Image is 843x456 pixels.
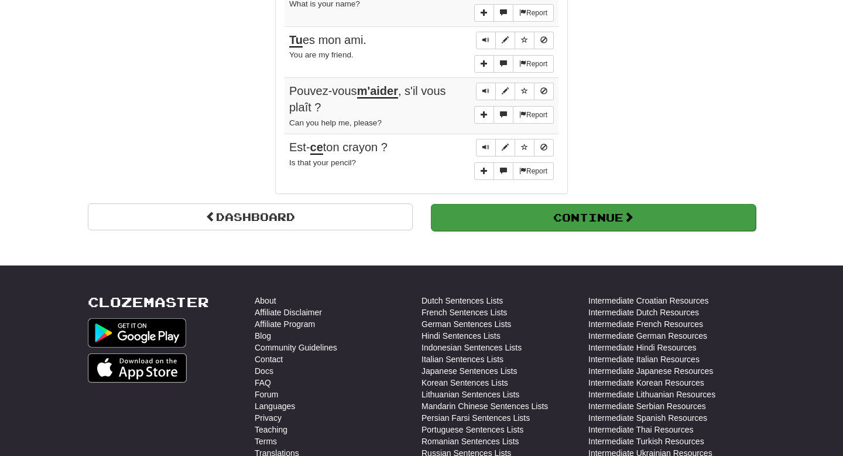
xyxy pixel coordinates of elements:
a: Languages [255,400,295,412]
img: Get it on App Store [88,353,187,383]
a: Intermediate Hindi Resources [588,342,696,353]
button: Play sentence audio [476,139,496,156]
a: Portuguese Sentences Lists [421,424,523,435]
a: Docs [255,365,273,377]
a: Blog [255,330,271,342]
a: Indonesian Sentences Lists [421,342,522,353]
a: Teaching [255,424,287,435]
div: Sentence controls [476,32,554,49]
a: Korean Sentences Lists [421,377,508,389]
u: ce [310,141,323,155]
button: Edit sentence [495,139,515,156]
button: Play sentence audio [476,83,496,100]
a: Intermediate French Resources [588,318,703,330]
span: Est- ton crayon ? [289,141,388,155]
button: Toggle favorite [515,32,534,49]
span: es mon ami. [289,33,366,47]
a: Intermediate Thai Resources [588,424,694,435]
a: Intermediate Turkish Resources [588,435,704,447]
a: Contact [255,353,283,365]
u: m'aider [357,84,398,98]
img: Get it on Google Play [88,318,186,348]
a: Lithuanian Sentences Lists [421,389,519,400]
div: More sentence controls [474,162,554,180]
a: Intermediate German Resources [588,330,707,342]
small: Can you help me, please? [289,118,382,127]
small: You are my friend. [289,50,354,59]
a: Intermediate Dutch Resources [588,307,699,318]
button: Edit sentence [495,32,515,49]
a: Intermediate Italian Resources [588,353,700,365]
a: Hindi Sentences Lists [421,330,501,342]
a: Terms [255,435,277,447]
a: Affiliate Disclaimer [255,307,322,318]
a: Intermediate Korean Resources [588,377,704,389]
button: Toggle ignore [534,139,554,156]
a: Privacy [255,412,282,424]
a: Romanian Sentences Lists [421,435,519,447]
a: Dutch Sentences Lists [421,295,503,307]
a: Intermediate Serbian Resources [588,400,706,412]
button: Toggle favorite [515,83,534,100]
div: More sentence controls [474,55,554,73]
button: Report [513,162,554,180]
div: Sentence controls [476,139,554,156]
button: Report [513,106,554,124]
button: Add sentence to collection [474,4,494,22]
button: Play sentence audio [476,32,496,49]
a: Affiliate Program [255,318,315,330]
a: Japanese Sentences Lists [421,365,517,377]
button: Report [513,55,554,73]
button: Report [513,4,554,22]
a: Persian Farsi Sentences Lists [421,412,530,424]
button: Add sentence to collection [474,106,494,124]
button: Continue [431,204,756,231]
u: Tu [289,33,303,47]
button: Toggle favorite [515,139,534,156]
a: About [255,295,276,307]
a: Intermediate Japanese Resources [588,365,713,377]
button: Toggle ignore [534,83,554,100]
div: Sentence controls [476,83,554,100]
a: Dashboard [88,203,413,230]
button: Toggle ignore [534,32,554,49]
a: FAQ [255,377,271,389]
small: Is that your pencil? [289,158,356,167]
a: Intermediate Croatian Resources [588,295,708,307]
a: Community Guidelines [255,342,337,353]
a: French Sentences Lists [421,307,507,318]
a: Forum [255,389,278,400]
a: Intermediate Spanish Resources [588,412,707,424]
div: More sentence controls [474,106,554,124]
a: Clozemaster [88,295,209,309]
button: Edit sentence [495,83,515,100]
a: German Sentences Lists [421,318,511,330]
a: Italian Sentences Lists [421,353,503,365]
a: Mandarin Chinese Sentences Lists [421,400,548,412]
button: Add sentence to collection [474,55,494,73]
button: Add sentence to collection [474,162,494,180]
a: Intermediate Lithuanian Resources [588,389,715,400]
div: More sentence controls [474,4,554,22]
span: Pouvez-vous , s'il vous plaît ? [289,84,446,114]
